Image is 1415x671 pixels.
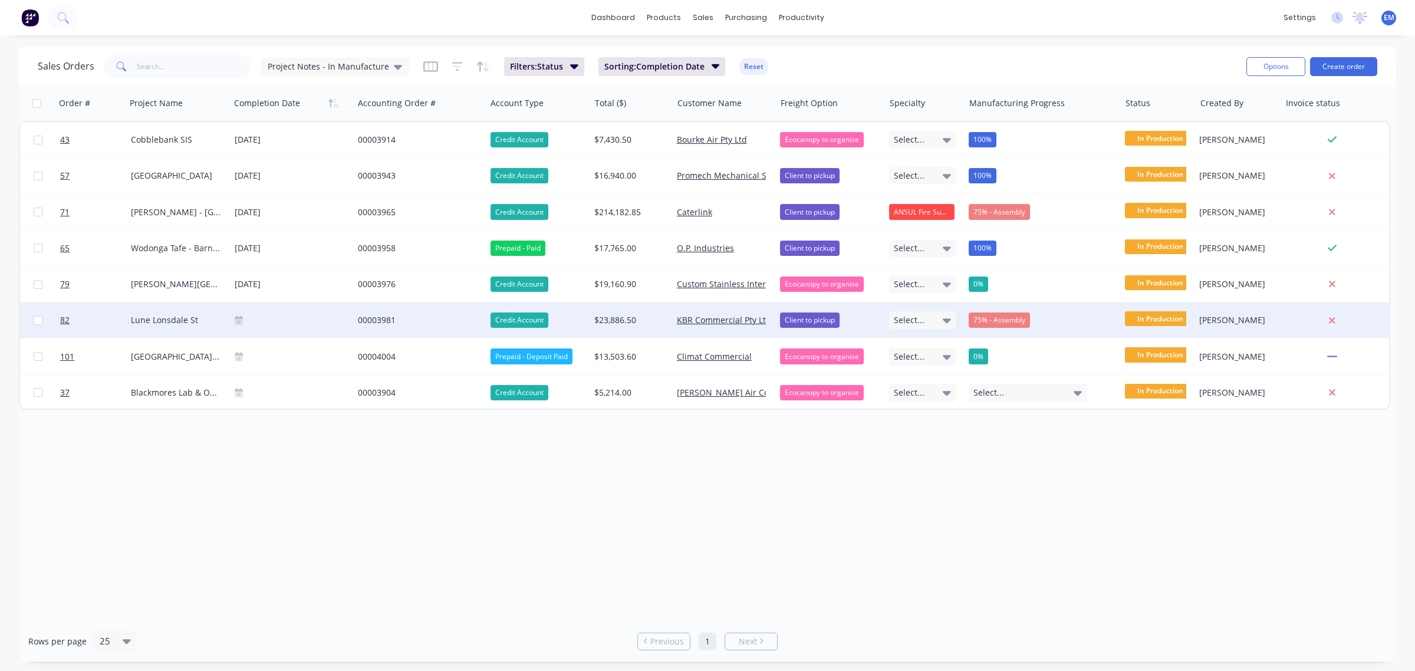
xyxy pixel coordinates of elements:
[1199,351,1272,363] div: [PERSON_NAME]
[889,204,955,219] div: ANSUL Fire Suppression
[1199,206,1272,218] div: [PERSON_NAME]
[1278,9,1322,27] div: settings
[131,242,221,254] div: Wodonga Tafe - Barnawartha
[1199,314,1272,326] div: [PERSON_NAME]
[491,97,544,109] div: Account Type
[973,387,1004,399] span: Select...
[60,387,70,399] span: 37
[725,636,777,647] a: Next page
[38,61,94,72] h1: Sales Orders
[491,313,548,328] div: Credit Account
[780,313,840,328] div: Client to pickup
[491,132,548,147] div: Credit Account
[780,385,864,400] div: Ecocanopy to organise
[594,206,663,218] div: $214,182.85
[358,206,475,218] div: 00003965
[638,636,690,647] a: Previous page
[59,97,90,109] div: Order #
[677,351,752,362] a: Climat Commercial
[131,351,221,363] div: [GEOGRAPHIC_DATA] - [GEOGRAPHIC_DATA]
[60,170,70,182] span: 57
[235,169,348,183] div: [DATE]
[1246,57,1305,76] button: Options
[594,170,663,182] div: $16,940.00
[780,132,864,147] div: Ecocanopy to organise
[235,133,348,147] div: [DATE]
[677,314,771,325] a: KBR Commercial Pty Ltd
[780,204,840,219] div: Client to pickup
[358,134,475,146] div: 00003914
[677,387,809,398] a: [PERSON_NAME] Air Conditioning
[641,9,687,27] div: products
[739,636,757,647] span: Next
[60,242,70,254] span: 65
[130,97,183,109] div: Project Name
[781,97,838,109] div: Freight Option
[60,122,131,157] a: 43
[894,170,924,182] span: Select...
[594,242,663,254] div: $17,765.00
[358,314,475,326] div: 00003981
[504,57,584,76] button: Filters:Status
[969,132,996,147] div: 100%
[594,314,663,326] div: $23,886.50
[677,134,747,145] a: Bourke Air Pty Ltd
[894,314,924,326] span: Select...
[894,242,924,254] span: Select...
[894,387,924,399] span: Select...
[268,60,389,73] span: Project Notes - In Manufacture
[894,278,924,290] span: Select...
[358,351,475,363] div: 00004004
[131,387,221,399] div: Blackmores Lab & Offices Upgrade
[780,348,864,364] div: Ecocanopy to organise
[60,375,131,410] a: 37
[1125,347,1196,362] span: In Production
[1125,311,1196,326] span: In Production
[1199,387,1272,399] div: [PERSON_NAME]
[491,204,548,219] div: Credit Account
[604,61,705,73] span: Sorting: Completion Date
[60,134,70,146] span: 43
[1125,167,1196,182] span: In Production
[491,385,548,400] div: Credit Account
[969,97,1065,109] div: Manufacturing Progress
[598,57,726,76] button: Sorting:Completion Date
[491,277,548,292] div: Credit Account
[1125,239,1196,254] span: In Production
[677,242,734,254] a: O.P. Industries
[594,387,663,399] div: $5,214.00
[137,55,252,78] input: Search...
[650,636,684,647] span: Previous
[60,302,131,338] a: 82
[677,278,781,290] a: Custom Stainless Interiors
[1384,12,1394,23] span: EM
[594,278,663,290] div: $19,160.90
[677,97,742,109] div: Customer Name
[131,170,221,182] div: [GEOGRAPHIC_DATA]
[131,134,221,146] div: Cobblebank SIS
[1125,131,1196,146] span: In Production
[585,9,641,27] a: dashboard
[358,242,475,254] div: 00003958
[60,339,131,374] a: 101
[131,278,221,290] div: [PERSON_NAME][GEOGRAPHIC_DATA]
[60,231,131,266] a: 65
[969,168,996,183] div: 100%
[131,206,221,218] div: [PERSON_NAME] - [GEOGRAPHIC_DATA]
[1286,97,1340,109] div: Invoice status
[491,348,572,364] div: Prepaid - Deposit Paid
[234,97,300,109] div: Completion Date
[594,351,663,363] div: $13,503.60
[687,9,719,27] div: sales
[1199,278,1272,290] div: [PERSON_NAME]
[1200,97,1243,109] div: Created By
[358,97,436,109] div: Accounting Order #
[60,278,70,290] span: 79
[969,241,996,256] div: 100%
[1199,134,1272,146] div: [PERSON_NAME]
[60,195,131,230] a: 71
[594,134,663,146] div: $7,430.50
[890,97,925,109] div: Specialty
[969,277,988,292] div: 0%
[358,387,475,399] div: 00003904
